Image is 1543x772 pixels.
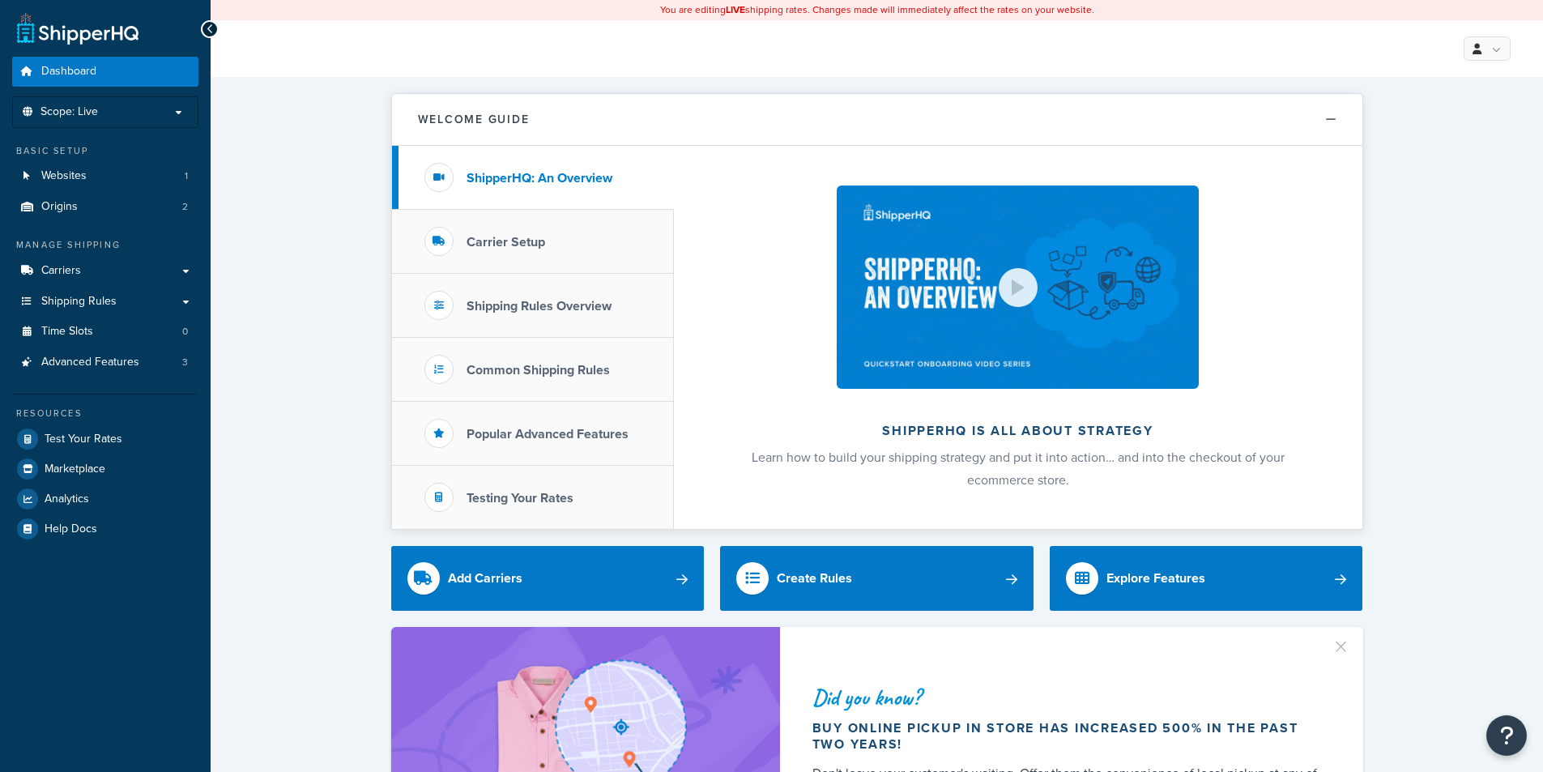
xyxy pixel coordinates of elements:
span: Help Docs [45,522,97,536]
div: Manage Shipping [12,238,198,252]
a: Origins2 [12,192,198,222]
span: Origins [41,200,78,214]
h3: ShipperHQ: An Overview [467,171,612,186]
span: Test Your Rates [45,433,122,446]
img: ShipperHQ is all about strategy [837,186,1198,389]
a: Dashboard [12,57,198,87]
li: Websites [12,161,198,191]
li: Origins [12,192,198,222]
span: 3 [182,356,188,369]
div: Create Rules [777,567,852,590]
li: Advanced Features [12,348,198,377]
span: 2 [182,200,188,214]
div: Explore Features [1106,567,1205,590]
span: Marketplace [45,463,105,476]
h3: Common Shipping Rules [467,363,610,377]
a: Create Rules [720,546,1034,611]
span: 0 [182,325,188,339]
a: Advanced Features3 [12,348,198,377]
a: Help Docs [12,514,198,544]
h3: Popular Advanced Features [467,427,629,441]
span: 1 [185,169,188,183]
div: Resources [12,407,198,420]
span: Time Slots [41,325,93,339]
button: Open Resource Center [1486,715,1527,756]
span: Shipping Rules [41,295,117,309]
a: Test Your Rates [12,424,198,454]
span: Analytics [45,493,89,506]
div: Add Carriers [448,567,522,590]
span: Scope: Live [40,105,98,119]
h3: Shipping Rules Overview [467,299,612,313]
span: Learn how to build your shipping strategy and put it into action… and into the checkout of your e... [752,448,1285,489]
a: Analytics [12,484,198,514]
div: Basic Setup [12,144,198,158]
span: Advanced Features [41,356,139,369]
b: LIVE [726,2,745,17]
div: Did you know? [812,686,1324,709]
h3: Testing Your Rates [467,491,573,505]
h3: Carrier Setup [467,235,545,250]
a: Explore Features [1050,546,1363,611]
a: Websites1 [12,161,198,191]
li: Time Slots [12,317,198,347]
button: Welcome Guide [392,94,1362,146]
h2: ShipperHQ is all about strategy [717,424,1319,438]
div: Buy online pickup in store has increased 500% in the past two years! [812,720,1324,753]
h2: Welcome Guide [418,113,530,126]
span: Carriers [41,264,81,278]
a: Marketplace [12,454,198,484]
span: Dashboard [41,65,96,79]
a: Carriers [12,256,198,286]
span: Websites [41,169,87,183]
a: Time Slots0 [12,317,198,347]
a: Shipping Rules [12,287,198,317]
a: Add Carriers [391,546,705,611]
